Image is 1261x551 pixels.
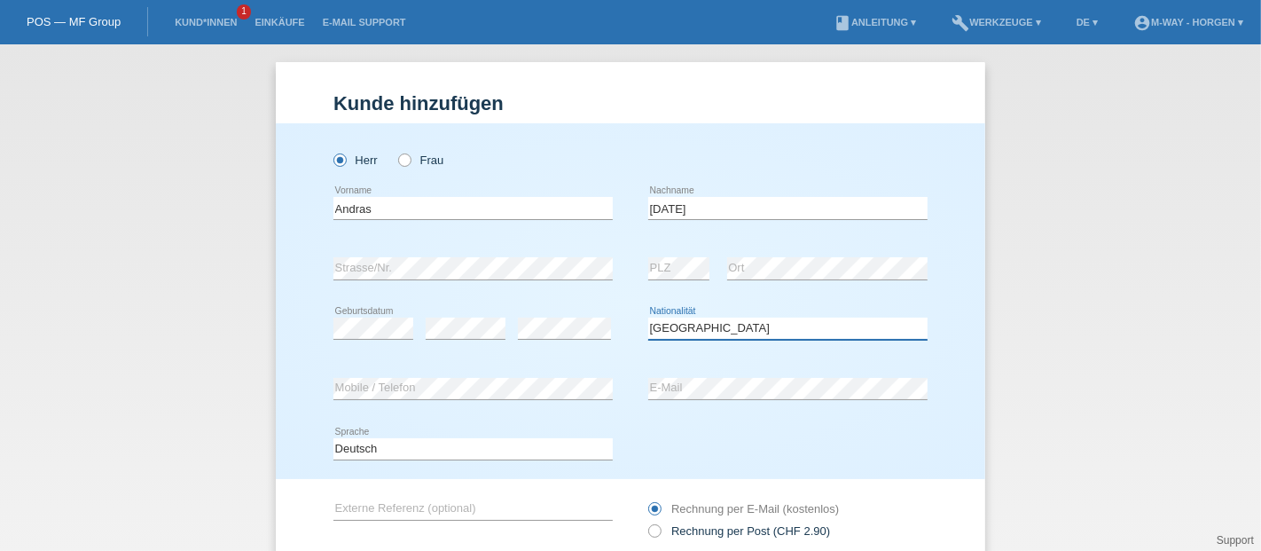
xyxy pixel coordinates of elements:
[333,92,928,114] h1: Kunde hinzufügen
[333,153,345,165] input: Herr
[314,17,415,28] a: E-Mail Support
[27,15,121,28] a: POS — MF Group
[1133,14,1151,32] i: account_circle
[943,17,1050,28] a: buildWerkzeuge ▾
[398,153,410,165] input: Frau
[1217,534,1254,547] a: Support
[246,17,313,28] a: Einkäufe
[648,502,660,524] input: Rechnung per E-Mail (kostenlos)
[1124,17,1252,28] a: account_circlem-way - Horgen ▾
[648,502,839,516] label: Rechnung per E-Mail (kostenlos)
[398,153,443,167] label: Frau
[952,14,969,32] i: build
[648,524,830,538] label: Rechnung per Post (CHF 2.90)
[825,17,925,28] a: bookAnleitung ▾
[166,17,246,28] a: Kund*innen
[834,14,851,32] i: book
[333,153,378,167] label: Herr
[1068,17,1107,28] a: DE ▾
[237,4,251,20] span: 1
[648,524,660,547] input: Rechnung per Post (CHF 2.90)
